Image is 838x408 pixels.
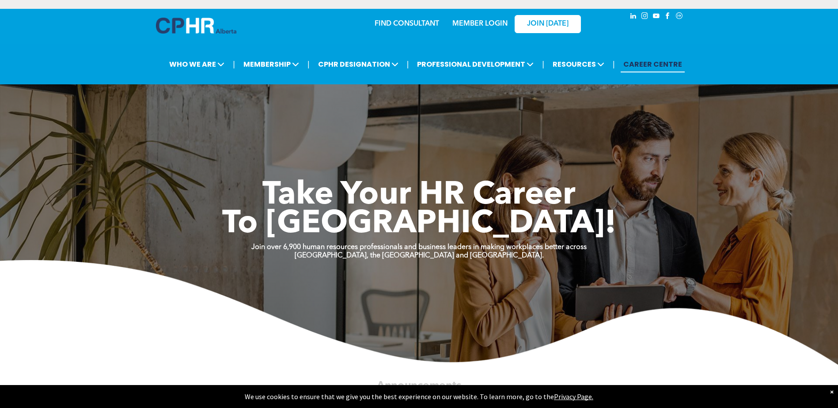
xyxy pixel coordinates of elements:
[414,56,536,72] span: PROFESSIONAL DEVELOPMENT
[629,11,638,23] a: linkedin
[652,11,661,23] a: youtube
[222,208,616,240] span: To [GEOGRAPHIC_DATA]!
[452,20,508,27] a: MEMBER LOGIN
[156,18,236,34] img: A blue and white logo for cp alberta
[167,56,227,72] span: WHO WE ARE
[640,11,650,23] a: instagram
[550,56,607,72] span: RESOURCES
[527,20,569,28] span: JOIN [DATE]
[241,56,302,72] span: MEMBERSHIP
[675,11,684,23] a: Social network
[262,180,576,212] span: Take Your HR Career
[621,56,685,72] a: CAREER CENTRE
[515,15,581,33] a: JOIN [DATE]
[613,55,615,73] li: |
[377,380,461,391] span: Announcements
[542,55,544,73] li: |
[554,392,593,401] a: Privacy Page.
[375,20,439,27] a: FIND CONSULTANT
[830,387,834,396] div: Dismiss notification
[307,55,310,73] li: |
[407,55,409,73] li: |
[251,244,587,251] strong: Join over 6,900 human resources professionals and business leaders in making workplaces better ac...
[663,11,673,23] a: facebook
[295,252,544,259] strong: [GEOGRAPHIC_DATA], the [GEOGRAPHIC_DATA] and [GEOGRAPHIC_DATA].
[233,55,235,73] li: |
[315,56,401,72] span: CPHR DESIGNATION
